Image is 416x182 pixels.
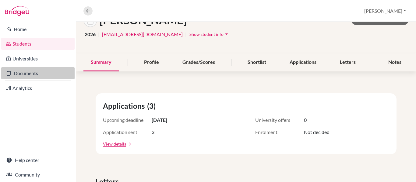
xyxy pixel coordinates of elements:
[282,53,324,71] div: Applications
[103,141,126,147] a: View details
[189,29,230,39] button: Show student infoarrow_drop_down
[304,129,330,136] span: Not decided
[1,38,75,50] a: Students
[102,31,183,38] a: [EMAIL_ADDRESS][DOMAIN_NAME]
[1,23,75,35] a: Home
[255,116,304,124] span: University offers
[152,129,154,136] span: 3
[147,101,158,112] span: (3)
[240,53,273,71] div: Shortlist
[137,53,166,71] div: Profile
[152,116,167,124] span: [DATE]
[1,82,75,94] a: Analytics
[381,53,409,71] div: Notes
[83,53,119,71] div: Summary
[185,31,187,38] span: |
[224,31,230,37] i: arrow_drop_down
[103,101,147,112] span: Applications
[1,154,75,166] a: Help center
[333,53,363,71] div: Letters
[189,32,224,37] span: Show student info
[1,53,75,65] a: Universities
[103,116,152,124] span: Upcoming deadline
[126,142,132,146] a: arrow_forward
[175,53,222,71] div: Grades/Scores
[85,31,96,38] span: 2026
[361,5,409,17] button: [PERSON_NAME]
[1,67,75,79] a: Documents
[103,129,152,136] span: Application sent
[98,31,100,38] span: |
[5,6,29,16] img: Bridge-U
[255,129,304,136] span: Enrolment
[1,169,75,181] a: Community
[304,116,307,124] span: 0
